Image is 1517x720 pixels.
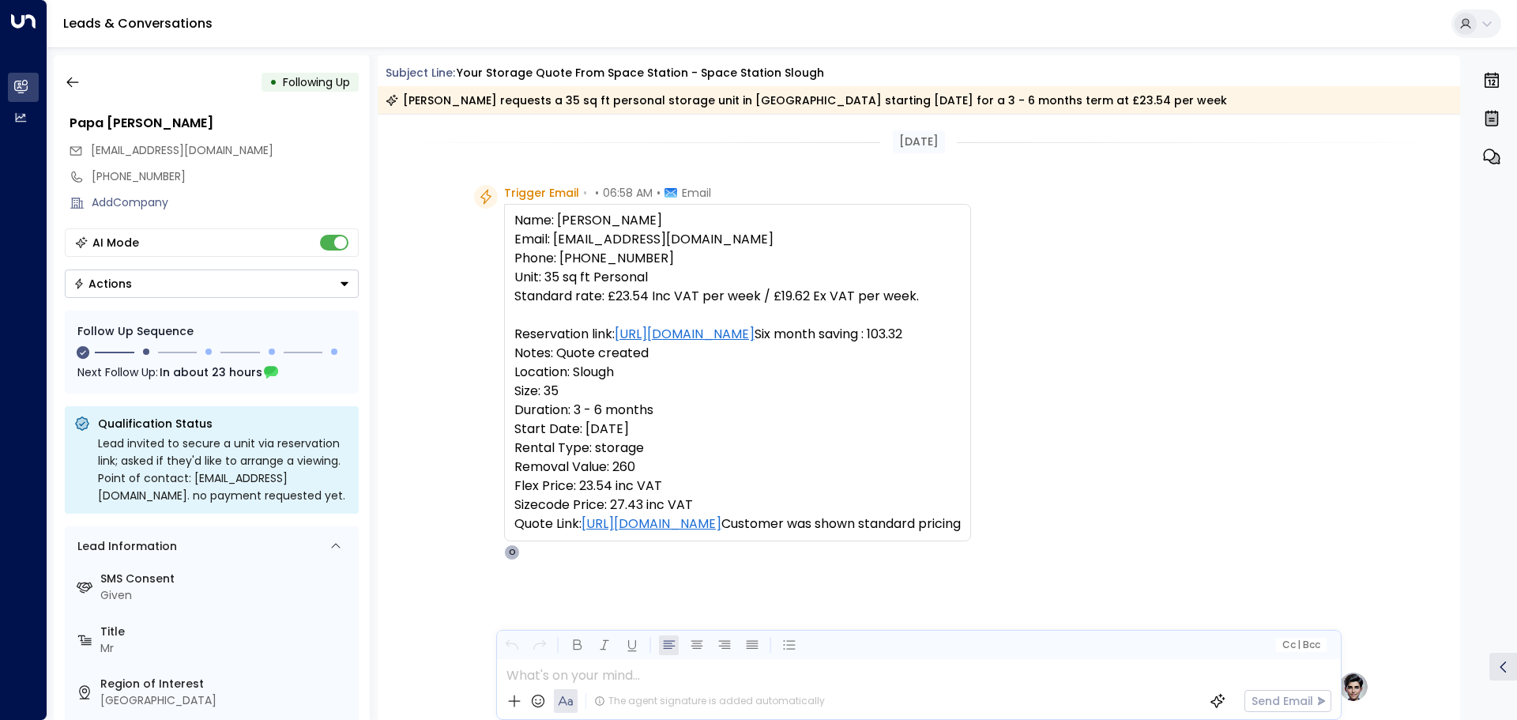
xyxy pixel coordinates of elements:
span: Cc Bcc [1282,639,1319,650]
label: SMS Consent [100,571,352,587]
span: Email [682,185,711,201]
img: profile-logo.png [1338,671,1369,703]
a: [URL][DOMAIN_NAME] [582,515,721,533]
div: [GEOGRAPHIC_DATA] [100,692,352,709]
div: Follow Up Sequence [77,323,346,340]
span: 06:58 AM [603,185,653,201]
div: AI Mode [92,235,139,251]
div: Lead Information [72,538,177,555]
div: Actions [73,277,132,291]
div: Next Follow Up: [77,364,346,381]
div: AddCompany [92,194,359,211]
button: Actions [65,270,359,298]
span: papa.karis32@gmail.com [91,142,273,159]
span: [EMAIL_ADDRESS][DOMAIN_NAME] [91,142,273,158]
div: Lead invited to secure a unit via reservation link; asked if they'd like to arrange a viewing. Po... [98,435,349,504]
div: [PHONE_NUMBER] [92,168,359,185]
span: | [1297,639,1301,650]
div: Given [100,587,352,604]
span: Trigger Email [504,185,579,201]
div: Button group with a nested menu [65,270,359,298]
div: O [504,545,520,560]
div: Papa [PERSON_NAME] [70,114,359,133]
div: The agent signature is added automatically [594,694,825,708]
span: • [583,185,587,201]
pre: Name: [PERSON_NAME] Email: [EMAIL_ADDRESS][DOMAIN_NAME] Phone: [PHONE_NUMBER] Unit: 35 sq ft Pers... [514,211,961,533]
div: Mr [100,640,352,657]
label: Title [100,624,352,640]
button: Redo [529,635,549,655]
a: [URL][DOMAIN_NAME] [615,325,755,344]
span: Following Up [283,74,350,90]
span: • [657,185,661,201]
span: Subject Line: [386,65,455,81]
span: • [595,185,599,201]
div: Your storage quote from Space Station - Space Station Slough [457,65,824,81]
button: Cc|Bcc [1275,638,1326,653]
div: [PERSON_NAME] requests a 35 sq ft personal storage unit in [GEOGRAPHIC_DATA] starting [DATE] for ... [386,92,1227,108]
button: Undo [502,635,521,655]
label: Region of Interest [100,676,352,692]
div: [DATE] [893,130,945,153]
a: Leads & Conversations [63,14,213,32]
span: In about 23 hours [160,364,262,381]
p: Qualification Status [98,416,349,432]
div: • [269,68,277,96]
